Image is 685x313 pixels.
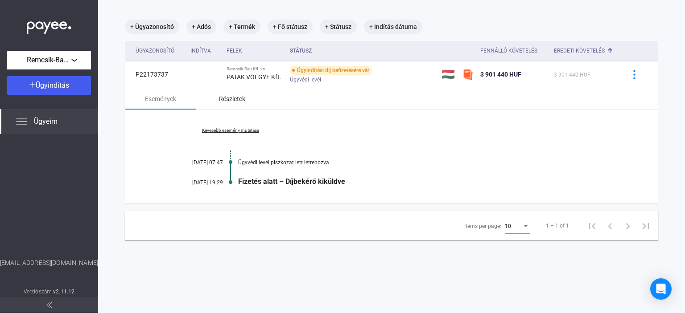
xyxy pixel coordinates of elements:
[169,128,292,133] a: Kevesebb esemény mutatása
[136,45,183,56] div: Ügyazonosító
[227,66,282,72] div: Remcsik-Bau Kft. vs
[27,55,71,65] span: Remcsik-Bau Kft.
[320,20,357,34] mat-chip: + Státusz
[554,45,605,56] div: Eredeti követelés
[268,20,313,34] mat-chip: + Fő státusz
[227,73,281,81] strong: PATAK VÖLGYE Kft.
[125,20,179,34] mat-chip: + Ügyazonosító
[27,16,71,35] img: white-payee-white-dot.svg
[438,61,459,88] td: 🇭🇺
[554,72,590,78] span: 3 901 440 HUF
[219,93,245,104] div: Részletek
[238,159,614,166] div: Ügyvédi levél piszkozat lett létrehozva
[46,302,52,308] img: arrow-double-left-grey.svg
[145,93,176,104] div: Események
[7,76,91,95] button: Ügyindítás
[625,65,644,84] button: more-blue
[227,45,242,56] div: Felek
[190,45,219,56] div: Indítva
[583,217,601,235] button: First page
[36,81,69,89] span: Ügyindítás
[286,41,438,61] th: Státusz
[29,81,36,88] img: plus-white.svg
[190,45,211,56] div: Indítva
[637,217,655,235] button: Last page
[480,45,547,56] div: Fennálló követelés
[619,217,637,235] button: Next page
[169,179,223,186] div: [DATE] 19:29
[650,278,672,300] div: Open Intercom Messenger
[238,177,614,186] div: Fizetés alatt – Díjbekérő kiküldve
[290,74,321,85] span: Ügyvédi levél
[223,20,260,34] mat-chip: + Termék
[227,45,282,56] div: Felek
[480,45,537,56] div: Fennálló követelés
[16,116,27,127] img: list.svg
[169,159,223,166] div: [DATE] 07:47
[53,289,74,295] strong: v2.11.12
[630,70,639,79] img: more-blue
[546,220,569,231] div: 1 – 1 of 1
[34,116,58,127] span: Ügyeim
[554,45,614,56] div: Eredeti követelés
[136,45,174,56] div: Ügyazonosító
[505,220,530,231] mat-select: Items per page:
[290,66,372,75] div: Ügyindítási díj befizetésére vár
[505,223,511,229] span: 10
[464,221,501,232] div: Items per page:
[7,51,91,69] button: Remcsik-Bau Kft.
[125,61,187,88] td: P22173737
[480,71,521,78] span: 3 901 440 HUF
[364,20,422,34] mat-chip: + Indítás dátuma
[186,20,216,34] mat-chip: + Adós
[462,69,473,80] img: szamlazzhu-mini
[601,217,619,235] button: Previous page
